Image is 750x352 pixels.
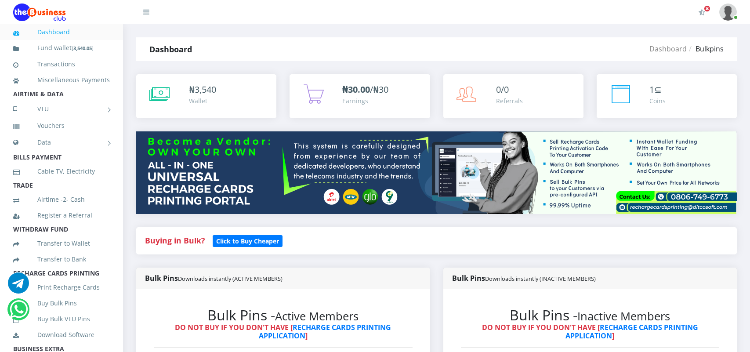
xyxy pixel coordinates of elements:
[13,249,110,269] a: Transfer to Bank
[496,96,523,105] div: Referrals
[699,9,705,16] i: Activate Your Membership
[136,74,276,118] a: ₦3,540 Wallet
[145,273,283,283] strong: Bulk Pins
[649,44,687,54] a: Dashboard
[649,83,654,95] span: 1
[154,307,413,323] h2: Bulk Pins -
[72,45,94,51] small: [ ]
[565,323,698,341] a: RECHARGE CARDS PRINTING APPLICATION
[13,309,110,329] a: Buy Bulk VTU Pins
[10,305,28,320] a: Chat for support
[577,308,670,324] small: Inactive Members
[13,189,110,210] a: Airtime -2- Cash
[342,83,388,95] span: /₦30
[443,74,583,118] a: 0/0 Referrals
[175,323,391,341] strong: DO NOT BUY IF YOU DON'T HAVE [ ]
[8,279,29,294] a: Chat for support
[461,307,720,323] h2: Bulk Pins -
[13,233,110,254] a: Transfer to Wallet
[213,235,283,246] a: Click to Buy Cheaper
[13,131,110,153] a: Data
[290,74,430,118] a: ₦30.00/₦30 Earnings
[342,83,370,95] b: ₦30.00
[687,44,724,54] li: Bulkpins
[136,131,737,214] img: multitenant_rcp.png
[189,96,216,105] div: Wallet
[13,38,110,58] a: Fund wallet[3,540.05]
[649,83,666,96] div: ⊆
[482,323,698,341] strong: DO NOT BUY IF YOU DON'T HAVE [ ]
[719,4,737,21] img: User
[13,4,66,21] img: Logo
[13,293,110,313] a: Buy Bulk Pins
[13,22,110,42] a: Dashboard
[13,116,110,136] a: Vouchers
[13,98,110,120] a: VTU
[259,323,391,341] a: RECHARGE CARDS PRINTING APPLICATION
[13,325,110,345] a: Download Software
[496,83,509,95] span: 0/0
[13,205,110,225] a: Register a Referral
[216,237,279,245] b: Click to Buy Cheaper
[275,308,359,324] small: Active Members
[649,96,666,105] div: Coins
[73,45,92,51] b: 3,540.05
[13,54,110,74] a: Transactions
[195,83,216,95] span: 3,540
[145,235,205,246] strong: Buying in Bulk?
[178,275,283,283] small: Downloads instantly (ACTIVE MEMBERS)
[13,161,110,181] a: Cable TV, Electricity
[13,277,110,298] a: Print Recharge Cards
[342,96,388,105] div: Earnings
[13,70,110,90] a: Miscellaneous Payments
[452,273,596,283] strong: Bulk Pins
[485,275,596,283] small: Downloads instantly (INACTIVE MEMBERS)
[149,44,192,54] strong: Dashboard
[189,83,216,96] div: ₦
[704,5,710,12] span: Activate Your Membership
